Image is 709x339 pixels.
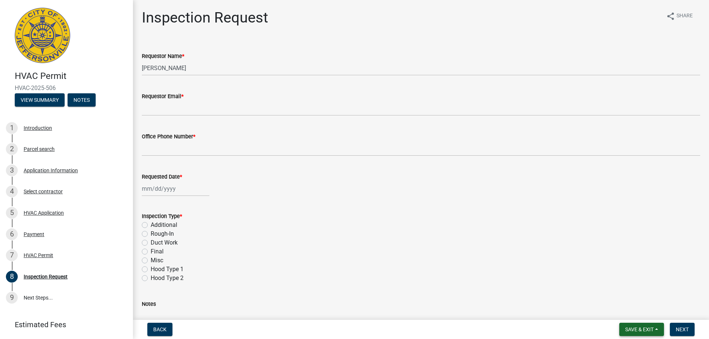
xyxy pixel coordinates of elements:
[24,125,52,131] div: Introduction
[151,238,178,247] label: Duct Work
[68,93,96,107] button: Notes
[147,323,172,336] button: Back
[142,94,184,99] label: Requestor Email
[676,326,689,332] span: Next
[24,232,44,237] div: Payment
[6,249,18,261] div: 7
[6,207,18,219] div: 5
[15,71,127,82] h4: HVAC Permit
[15,93,65,107] button: View Summary
[6,292,18,304] div: 9
[6,228,18,240] div: 6
[6,143,18,155] div: 2
[151,256,163,265] label: Misc
[142,9,268,27] h1: Inspection Request
[151,229,174,238] label: Rough-In
[24,274,68,279] div: Inspection Request
[142,134,195,139] label: Office Phone Number
[15,84,118,91] span: HVAC-2025-506
[142,214,182,219] label: Inspection Type
[142,54,184,59] label: Requestor Name
[15,97,65,103] wm-modal-confirm: Summary
[24,253,53,258] div: HVAC Permit
[6,317,121,332] a: Estimated Fees
[6,122,18,134] div: 1
[666,12,675,21] i: share
[24,146,55,152] div: Parcel search
[6,186,18,197] div: 4
[670,323,695,336] button: Next
[151,247,164,256] label: Final
[151,265,184,274] label: Hood Type 1
[24,189,63,194] div: Select contractor
[6,271,18,283] div: 8
[6,165,18,176] div: 3
[142,181,209,196] input: mm/dd/yyyy
[677,12,693,21] span: Share
[625,326,654,332] span: Save & Exit
[153,326,167,332] span: Back
[151,221,177,229] label: Additional
[15,8,70,63] img: City of Jeffersonville, Indiana
[619,323,664,336] button: Save & Exit
[24,210,64,215] div: HVAC Application
[660,9,699,23] button: shareShare
[142,302,156,307] label: Notes
[24,168,78,173] div: Application Information
[142,174,182,180] label: Requested Date
[68,97,96,103] wm-modal-confirm: Notes
[151,274,184,283] label: Hood Type 2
